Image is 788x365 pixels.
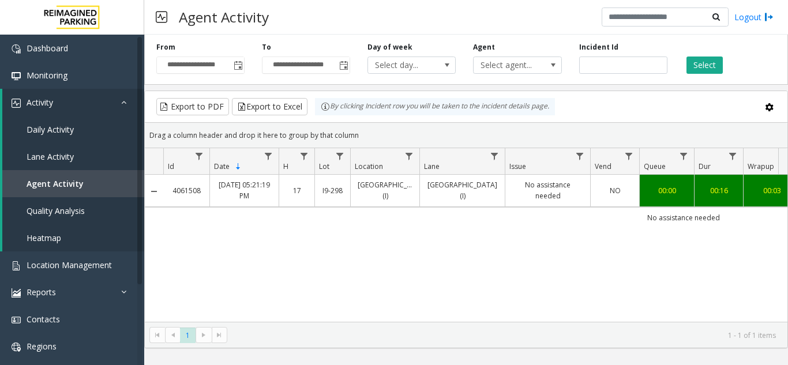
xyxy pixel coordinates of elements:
label: Agent [473,42,495,52]
a: Date Filter Menu [261,148,276,164]
a: Activity [2,89,144,116]
span: Dashboard [27,43,68,54]
span: Location [355,161,383,171]
span: Vend [595,161,611,171]
span: Activity [27,97,53,108]
span: Issue [509,161,526,171]
span: Lot [319,161,329,171]
img: logout [764,11,774,23]
span: Reports [27,287,56,298]
div: Drag a column header and drop it here to group by that column [145,125,787,145]
span: Id [168,161,174,171]
a: 4061508 [170,185,202,196]
span: Queue [644,161,666,171]
span: H [283,161,288,171]
span: Sortable [234,162,243,171]
span: Wrapup [748,161,774,171]
span: Quality Analysis [27,205,85,216]
span: Toggle popup [337,57,350,73]
a: [GEOGRAPHIC_DATA] (I) [427,179,498,201]
a: Agent Activity [2,170,144,197]
span: NO [610,186,621,195]
button: Select [686,57,723,74]
a: Dur Filter Menu [725,148,741,164]
a: Id Filter Menu [192,148,207,164]
a: Logout [734,11,774,23]
span: Dur [699,161,711,171]
a: Lane Activity [2,143,144,170]
a: Collapse Details [145,187,163,196]
a: [DATE] 05:21:19 PM [217,179,272,201]
a: Issue Filter Menu [572,148,588,164]
span: Agent Activity [27,178,84,189]
span: Daily Activity [27,124,74,135]
a: Heatmap [2,224,144,251]
a: Daily Activity [2,116,144,143]
a: 00:16 [701,185,736,196]
a: 17 [286,185,307,196]
span: Contacts [27,314,60,325]
span: Select day... [368,57,438,73]
span: Date [214,161,230,171]
a: Lot Filter Menu [332,148,348,164]
span: Location Management [27,259,112,270]
img: pageIcon [156,3,167,31]
span: Monitoring [27,70,67,81]
img: 'icon' [12,343,21,352]
img: 'icon' [12,315,21,325]
a: Vend Filter Menu [621,148,637,164]
img: 'icon' [12,99,21,108]
label: From [156,42,175,52]
span: Regions [27,341,57,352]
a: Location Filter Menu [401,148,417,164]
kendo-pager-info: 1 - 1 of 1 items [234,330,776,340]
a: No assistance needed [512,179,583,201]
img: 'icon' [12,72,21,81]
img: infoIcon.svg [321,102,330,111]
div: Data table [145,148,787,322]
span: Page 1 [180,328,196,343]
div: By clicking Incident row you will be taken to the incident details page. [315,98,555,115]
a: Lane Filter Menu [487,148,502,164]
img: 'icon' [12,44,21,54]
button: Export to Excel [232,98,307,115]
a: H Filter Menu [297,148,312,164]
button: Export to PDF [156,98,229,115]
label: Incident Id [579,42,618,52]
a: NO [598,185,632,196]
span: Lane [424,161,440,171]
span: Select agent... [474,57,543,73]
span: Lane Activity [27,151,74,162]
a: Queue Filter Menu [676,148,692,164]
img: 'icon' [12,261,21,270]
a: [GEOGRAPHIC_DATA] (I) [358,179,412,201]
span: Toggle popup [231,57,244,73]
a: I9-298 [322,185,343,196]
h3: Agent Activity [173,3,275,31]
a: 00:00 [647,185,687,196]
label: Day of week [367,42,412,52]
img: 'icon' [12,288,21,298]
span: Heatmap [27,232,61,243]
a: Quality Analysis [2,197,144,224]
label: To [262,42,271,52]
